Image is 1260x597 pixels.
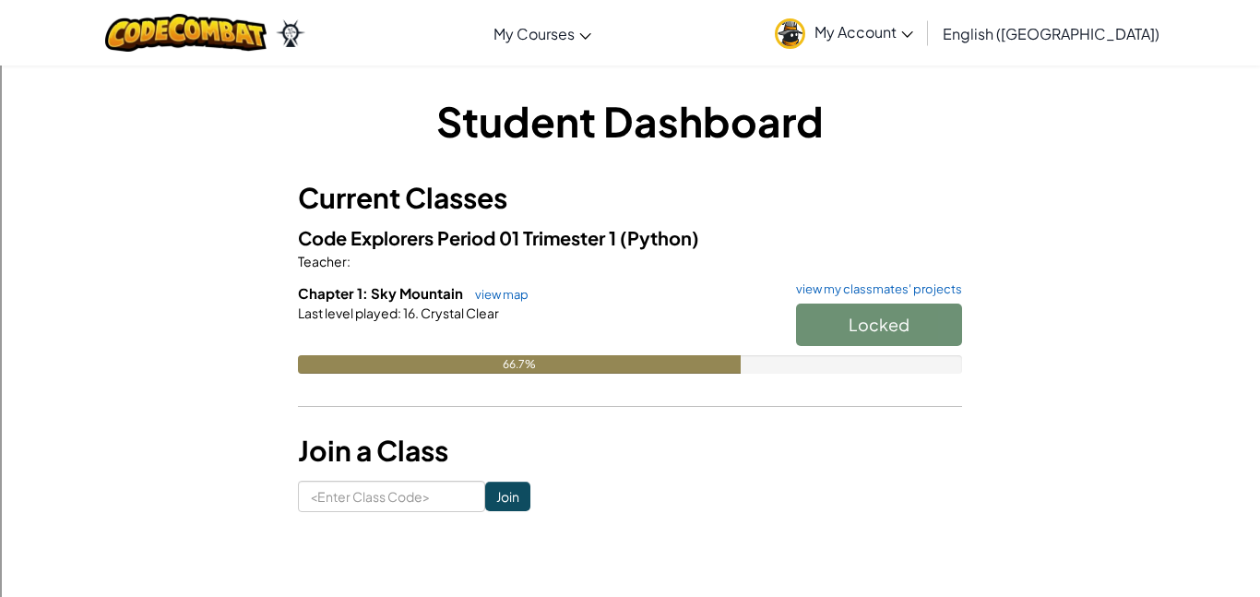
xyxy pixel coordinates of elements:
[105,14,267,52] img: CodeCombat logo
[814,22,913,42] span: My Account
[943,24,1159,43] span: English ([GEOGRAPHIC_DATA])
[775,18,805,49] img: avatar
[493,24,575,43] span: My Courses
[484,8,600,58] a: My Courses
[276,19,305,47] img: Ozaria
[933,8,1169,58] a: English ([GEOGRAPHIC_DATA])
[766,4,922,62] a: My Account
